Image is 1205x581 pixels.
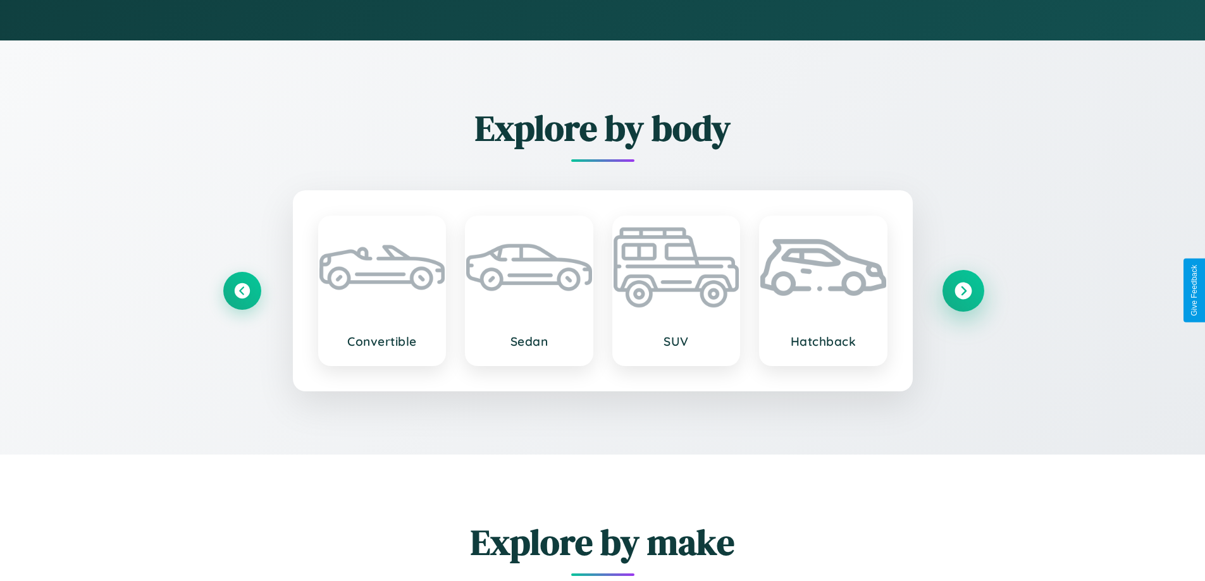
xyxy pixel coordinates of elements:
[479,334,579,349] h3: Sedan
[773,334,874,349] h3: Hatchback
[223,518,982,566] h2: Explore by make
[626,334,727,349] h3: SUV
[1190,265,1199,316] div: Give Feedback
[223,104,982,152] h2: Explore by body
[332,334,433,349] h3: Convertible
